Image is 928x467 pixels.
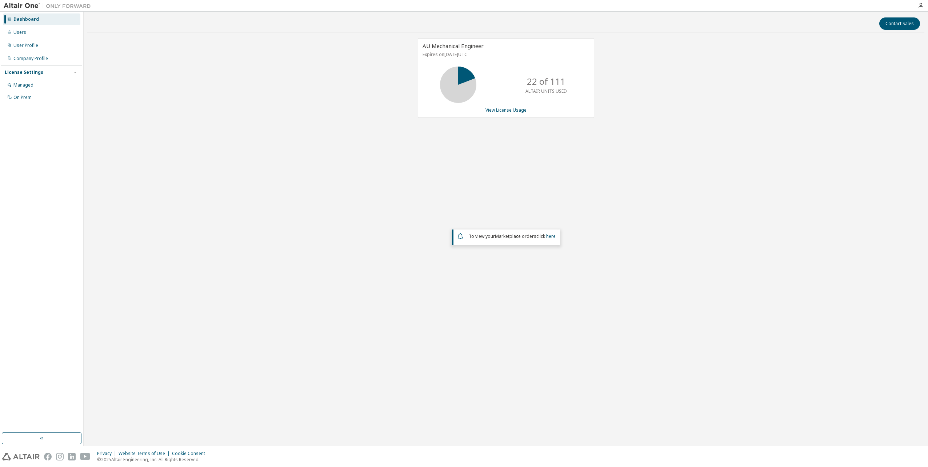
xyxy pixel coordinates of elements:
img: linkedin.svg [68,453,76,460]
img: facebook.svg [44,453,52,460]
div: User Profile [13,43,38,48]
img: instagram.svg [56,453,64,460]
span: To view your click [469,233,556,239]
p: © 2025 Altair Engineering, Inc. All Rights Reserved. [97,456,209,463]
div: Dashboard [13,16,39,22]
em: Marketplace orders [495,233,536,239]
img: altair_logo.svg [2,453,40,460]
a: here [546,233,556,239]
p: 22 of 111 [527,75,565,88]
a: View License Usage [485,107,527,113]
div: License Settings [5,69,43,75]
div: Users [13,29,26,35]
p: Expires on [DATE] UTC [423,51,588,57]
span: AU Mechanical Engineer [423,42,484,49]
div: Privacy [97,451,119,456]
p: ALTAIR UNITS USED [525,88,567,94]
div: Managed [13,82,33,88]
div: Cookie Consent [172,451,209,456]
img: youtube.svg [80,453,91,460]
div: On Prem [13,95,32,100]
button: Contact Sales [879,17,920,30]
div: Website Terms of Use [119,451,172,456]
img: Altair One [4,2,95,9]
div: Company Profile [13,56,48,61]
